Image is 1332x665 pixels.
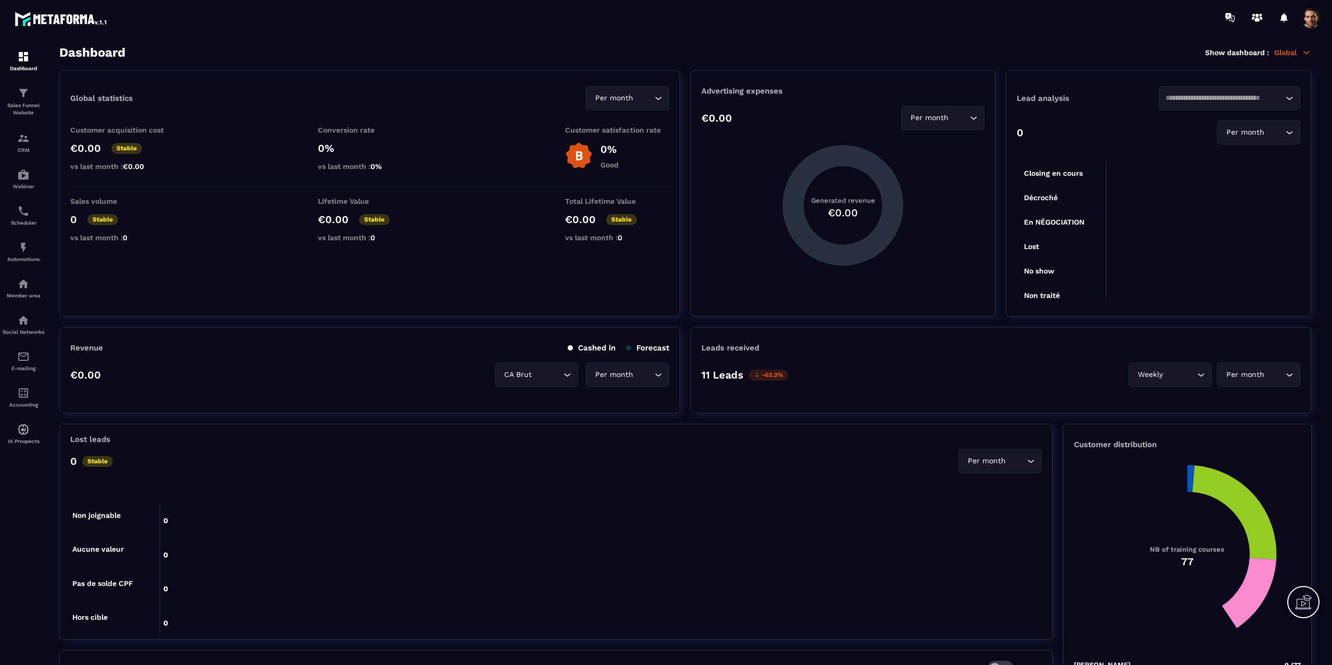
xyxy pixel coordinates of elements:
[600,161,619,169] p: Good
[1129,363,1212,387] div: Search for option
[600,143,619,155] p: 0%
[318,197,422,205] p: Lifetime Value
[901,106,984,130] div: Search for option
[749,370,788,381] p: -63.3%
[123,233,127,242] span: 0
[70,233,174,242] p: vs last month :
[17,205,30,217] img: scheduler
[958,449,1042,473] div: Search for option
[1017,94,1159,103] p: Lead analysis
[3,147,44,153] p: CRM
[70,343,103,353] p: Revenue
[17,350,30,363] img: email
[70,197,174,205] p: Sales volume
[1074,440,1301,449] p: Customer distribution
[3,220,44,226] p: Scheduler
[1024,169,1083,178] tspan: Closing en cours
[70,94,133,103] p: Global statistics
[1017,126,1023,139] p: 0
[568,343,616,353] p: Cashed in
[1224,127,1266,138] span: Per month
[534,369,561,381] input: Search for option
[565,126,669,134] p: Customer satisfaction rate
[70,213,77,226] p: 0
[123,162,144,171] span: €0.00
[3,184,44,189] p: Webinar
[1024,218,1084,226] tspan: En NÉGOCIATION
[565,197,669,205] p: Total Lifetime Value
[1024,242,1039,251] tspan: Lost
[1165,93,1284,104] input: Search for option
[3,233,44,270] a: automationsautomationsAutomations
[87,214,118,225] p: Stable
[17,50,30,63] img: formation
[70,435,110,444] p: Lost leads
[3,197,44,233] a: schedulerschedulerScheduler
[701,343,759,353] p: Leads received
[1008,455,1024,467] input: Search for option
[318,162,422,171] p: vs last month :
[3,438,44,444] p: IA Prospects
[635,93,652,104] input: Search for option
[1217,121,1300,145] div: Search for option
[1024,193,1058,202] tspan: Décroché
[1205,48,1269,57] p: Show dashboard :
[359,214,390,225] p: Stable
[59,45,125,60] h3: Dashboard
[3,402,44,408] p: Accounting
[3,293,44,298] p: Member area
[70,455,77,467] p: 0
[72,545,124,553] tspan: Aucune valeur
[565,142,593,169] img: b-badge-o.b3b20ee6.svg
[1159,86,1301,110] div: Search for option
[70,142,101,154] p: €0.00
[908,112,951,124] span: Per month
[502,369,534,381] span: CA Brut
[3,102,44,116] p: Sales Funnel Website
[17,132,30,145] img: formation
[701,112,732,124] p: €0.00
[17,168,30,181] img: automations
[17,314,30,327] img: social-network
[17,241,30,254] img: automations
[70,162,174,171] p: vs last month :
[1135,369,1165,381] span: Weekly
[586,363,669,387] div: Search for option
[111,143,142,154] p: Stable
[965,455,1008,467] span: Per month
[1266,127,1283,138] input: Search for option
[318,213,349,226] p: €0.00
[495,363,578,387] div: Search for option
[3,329,44,335] p: Social Networks
[1224,369,1266,381] span: Per month
[701,86,984,96] p: Advertising expenses
[3,43,44,79] a: formationformationDashboard
[3,161,44,197] a: automationsautomationsWebinar
[17,423,30,436] img: automations
[318,233,422,242] p: vs last month :
[565,213,596,226] p: €0.00
[318,142,422,154] p: 0%
[72,511,121,520] tspan: Non joignable
[72,613,108,621] tspan: Hors cible
[1024,291,1060,299] tspan: Non traité
[3,79,44,124] a: formationformationSales Funnel Website
[15,9,108,28] img: logo
[626,343,669,353] p: Forecast
[17,278,30,290] img: automations
[951,112,967,124] input: Search for option
[1165,369,1195,381] input: Search for option
[1024,267,1055,275] tspan: No show
[586,86,669,110] div: Search for option
[565,233,669,242] p: vs last month :
[3,379,44,415] a: accountantaccountantAccounting
[3,124,44,161] a: formationformationCRM
[593,369,635,381] span: Per month
[618,233,622,242] span: 0
[606,214,637,225] p: Stable
[1274,48,1311,57] p: Global
[70,126,174,134] p: Customer acquisition cost
[593,93,635,104] span: Per month
[3,306,44,343] a: social-networksocial-networkSocial Networks
[3,366,44,371] p: E-mailing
